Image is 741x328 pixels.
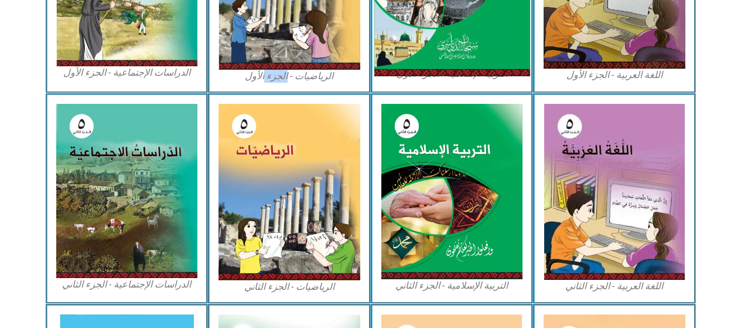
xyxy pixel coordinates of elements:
[56,278,198,291] figcaption: الدراسات الإجتماعية - الجزء الثاني
[381,279,523,292] figcaption: التربية الإسلامية - الجزء الثاني
[56,66,198,79] figcaption: الدراسات الإجتماعية - الجزء الأول​
[544,69,685,82] figcaption: اللغة العربية - الجزء الأول​
[218,280,360,293] figcaption: الرياضيات - الجزء الثاني
[218,70,360,83] figcaption: الرياضيات - الجزء الأول​
[544,280,685,293] figcaption: اللغة العربية - الجزء الثاني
